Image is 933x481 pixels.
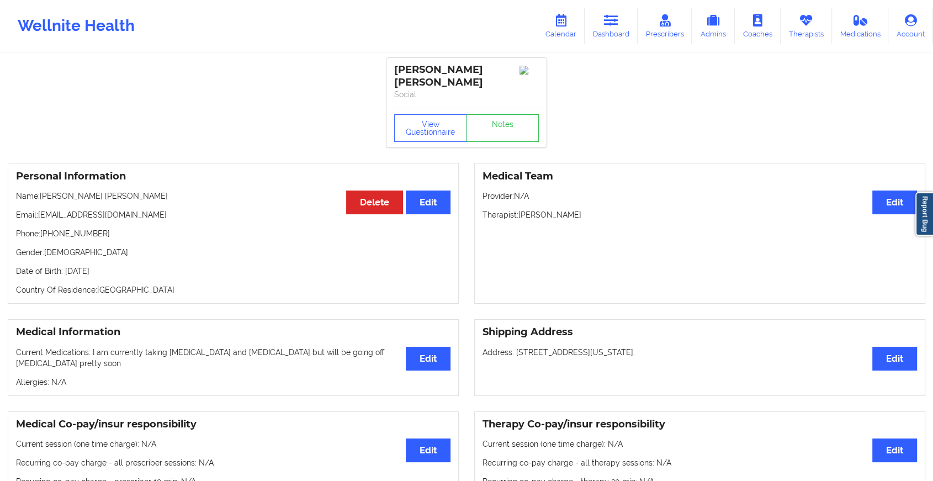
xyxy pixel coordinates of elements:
[406,347,450,371] button: Edit
[483,326,917,339] h3: Shipping Address
[16,326,450,339] h3: Medical Information
[394,89,539,100] p: Social
[16,438,450,450] p: Current session (one time charge): N/A
[16,191,450,202] p: Name: [PERSON_NAME] [PERSON_NAME]
[483,347,917,358] p: Address: [STREET_ADDRESS][US_STATE].
[16,228,450,239] p: Phone: [PHONE_NUMBER]
[638,8,692,44] a: Prescribers
[394,64,539,89] div: [PERSON_NAME] [PERSON_NAME]
[872,438,917,462] button: Edit
[16,284,450,295] p: Country Of Residence: [GEOGRAPHIC_DATA]
[483,438,917,450] p: Current session (one time charge): N/A
[346,191,403,214] button: Delete
[483,457,917,468] p: Recurring co-pay charge - all therapy sessions : N/A
[585,8,638,44] a: Dashboard
[483,170,917,183] h3: Medical Team
[16,347,450,369] p: Current Medications: I am currently taking [MEDICAL_DATA] and [MEDICAL_DATA] but will be going of...
[483,191,917,202] p: Provider: N/A
[519,66,539,75] img: Image%2Fplaceholer-image.png
[394,114,467,142] button: View Questionnaire
[16,170,450,183] h3: Personal Information
[872,191,917,214] button: Edit
[915,192,933,236] a: Report Bug
[483,418,917,431] h3: Therapy Co-pay/insur responsibility
[735,8,781,44] a: Coaches
[16,418,450,431] h3: Medical Co-pay/insur responsibility
[537,8,585,44] a: Calendar
[16,247,450,258] p: Gender: [DEMOGRAPHIC_DATA]
[832,8,889,44] a: Medications
[483,209,917,220] p: Therapist: [PERSON_NAME]
[781,8,832,44] a: Therapists
[872,347,917,371] button: Edit
[466,114,539,142] a: Notes
[692,8,735,44] a: Admins
[406,191,450,214] button: Edit
[16,209,450,220] p: Email: [EMAIL_ADDRESS][DOMAIN_NAME]
[16,377,450,388] p: Allergies: N/A
[406,438,450,462] button: Edit
[16,457,450,468] p: Recurring co-pay charge - all prescriber sessions : N/A
[16,266,450,277] p: Date of Birth: [DATE]
[888,8,933,44] a: Account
